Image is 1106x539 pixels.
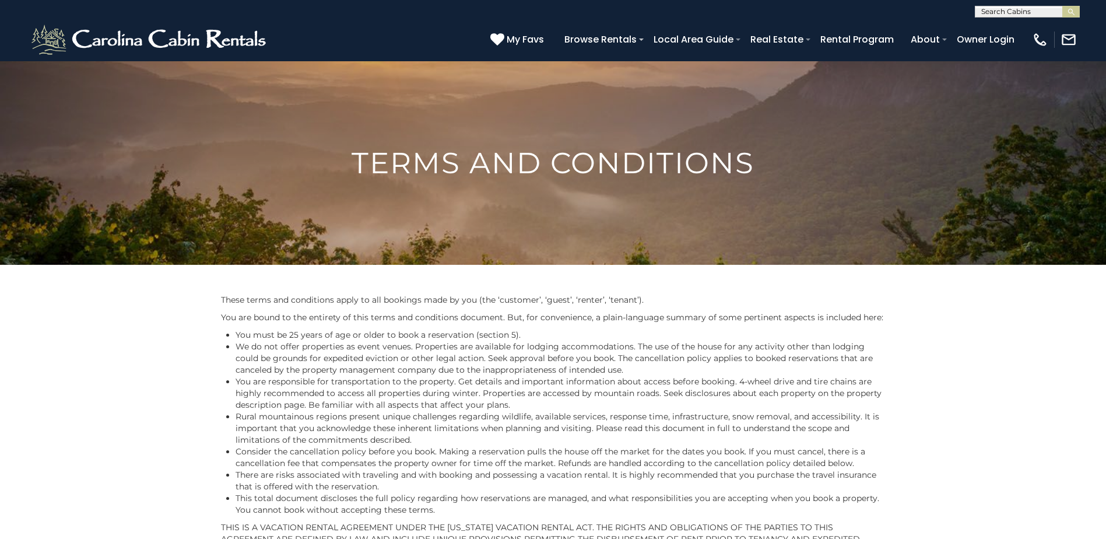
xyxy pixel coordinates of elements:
li: Consider the cancellation policy before you book. Making a reservation pulls the house off the ma... [236,446,886,469]
p: You are bound to the entirety of this terms and conditions document. But, for convenience, a plai... [221,311,886,323]
li: We do not offer properties as event venues. Properties are available for lodging accommodations. ... [236,341,886,376]
li: You must be 25 years of age or older to book a reservation (section 5). [236,329,886,341]
a: Rental Program [814,29,900,50]
li: There are risks associated with traveling and with booking and possessing a vacation rental. It i... [236,469,886,492]
a: Owner Login [951,29,1020,50]
a: Browse Rentals [559,29,642,50]
a: About [905,29,946,50]
li: This total document discloses the full policy regarding how reservations are managed, and what re... [236,492,886,516]
img: White-1-2.png [29,22,271,57]
a: Real Estate [745,29,809,50]
li: You are responsible for transportation to the property. Get details and important information abo... [236,376,886,411]
a: My Favs [490,32,547,47]
li: Rural mountainous regions present unique challenges regarding wildlife, available services, respo... [236,411,886,446]
p: These terms and conditions apply to all bookings made by you (the ‘customer’, ‘guest’, ‘renter’, ... [221,294,886,306]
span: My Favs [507,32,544,47]
img: phone-regular-white.png [1032,32,1048,48]
a: Local Area Guide [648,29,739,50]
img: mail-regular-white.png [1061,32,1077,48]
